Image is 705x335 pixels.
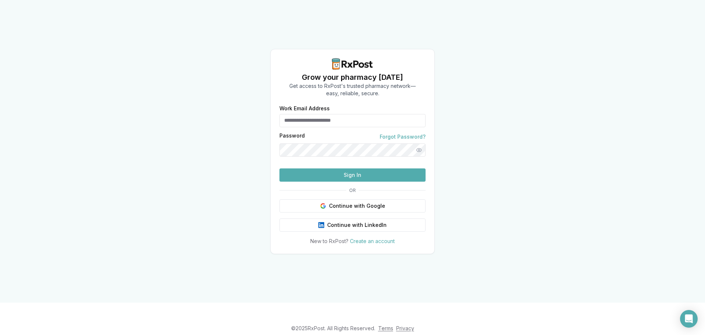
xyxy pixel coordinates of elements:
button: Sign In [279,168,426,182]
span: OR [346,188,359,193]
button: Show password [412,143,426,157]
a: Privacy [396,325,414,331]
h1: Grow your pharmacy [DATE] [289,72,416,82]
span: New to RxPost? [310,238,348,244]
img: RxPost Logo [329,58,376,70]
a: Create an account [350,238,395,244]
button: Continue with LinkedIn [279,218,426,232]
a: Forgot Password? [380,133,426,140]
img: Google [320,203,326,209]
label: Password [279,133,305,140]
label: Work Email Address [279,106,426,111]
p: Get access to RxPost's trusted pharmacy network— easy, reliable, secure. [289,82,416,97]
a: Terms [378,325,393,331]
div: Open Intercom Messenger [680,310,698,328]
button: Continue with Google [279,199,426,213]
img: LinkedIn [318,222,324,228]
